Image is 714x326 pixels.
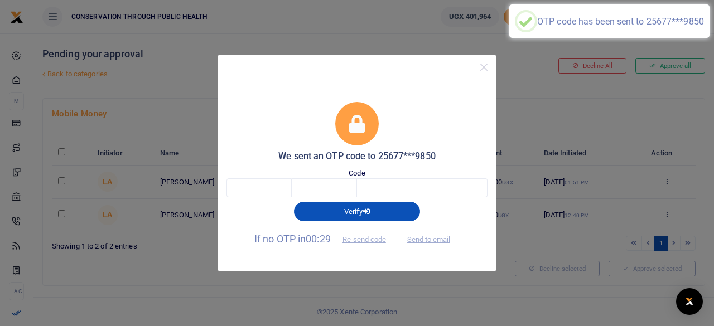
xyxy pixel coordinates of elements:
[294,202,420,221] button: Verify
[306,233,331,245] span: 00:29
[476,59,492,75] button: Close
[349,168,365,179] label: Code
[254,233,395,245] span: If no OTP in
[676,288,703,315] div: Open Intercom Messenger
[537,16,704,27] div: OTP code has been sent to 25677***9850
[226,151,488,162] h5: We sent an OTP code to 25677***9850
